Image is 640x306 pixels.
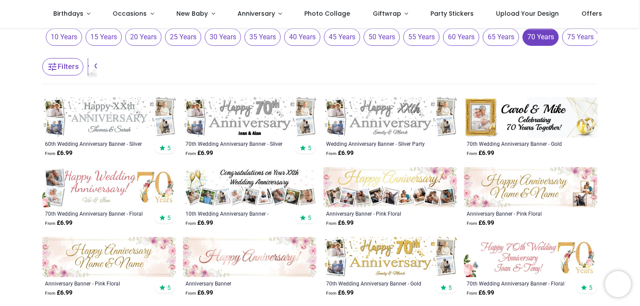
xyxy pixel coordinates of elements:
a: Anniversary Banner - Pink Floral [45,280,148,287]
span: 5 [167,144,171,152]
button: 35 Years [241,28,281,46]
span: 5 [308,214,311,222]
button: 25 Years [162,28,201,46]
span: From [186,151,196,156]
button: 75 Years [559,28,599,46]
span: Anniversary [237,9,275,18]
span: 35 Years [244,28,281,46]
span: From [186,291,196,296]
strong: £ 6.99 [467,149,494,158]
span: From [45,151,55,156]
a: Anniversary Banner - Pink Floral [326,210,429,217]
span: 75 Years [562,28,599,46]
a: Anniversary Banner [186,280,288,287]
strong: £ 6.99 [45,149,72,158]
img: Personalised 10th Wedding Anniversary Banner - Champagne Design - 9 Photo Upload [183,167,317,207]
strong: £ 6.99 [45,219,72,227]
span: From [326,151,337,156]
button: 20 Years [122,28,162,46]
span: 15 Years [86,28,122,46]
span: 25 Years [165,28,201,46]
strong: £ 6.99 [326,149,354,158]
a: 70th Wedding Anniversary Banner - Gold Design [326,280,429,287]
img: Personalised Anniversary Banner - Pink Floral - Custom Text & 2 Photos [464,167,598,207]
span: From [467,151,477,156]
strong: £ 6.99 [467,289,494,297]
span: Giftwrap [373,9,401,18]
img: Personalised Wedding Anniversary Banner - Silver Party Design - Custom Text & 4 Photo Upload [323,97,457,138]
span: From [186,221,196,226]
span: Upload Your Design [496,9,559,18]
button: 10 Years [42,28,82,46]
span: From [326,291,337,296]
img: Personalised 70th Wedding Anniversary Banner - Floral Design - Custom Text & 2 Photo Upload [42,167,176,207]
strong: £ 6.99 [326,219,354,227]
a: 70th Wedding Anniversary Banner - Floral Design [45,210,148,217]
a: Wedding Anniversary Banner - Silver Party Design [326,140,429,147]
div: 70th Wedding Anniversary Banner - Gold Ring Design [467,140,569,147]
strong: £ 6.99 [186,219,213,227]
button: 40 Years [281,28,320,46]
span: 55 Years [403,28,440,46]
span: 50 Years [364,28,400,46]
strong: £ 6.99 [326,289,354,297]
span: 45 Years [324,28,360,46]
span: 65 Years [483,28,519,46]
span: From [467,221,477,226]
strong: £ 6.99 [467,219,494,227]
button: 50 Years [360,28,400,46]
img: Personalised 70th Wedding Anniversary Banner - Silver Design - Custom Name & 4 Photo Upload [183,97,317,138]
span: 10 Years [46,28,82,46]
span: 5 [167,214,171,222]
span: 70 Years [523,28,559,46]
img: Personalised 70th Wedding Anniversary Banner - Gold Design - Custom Name & 4 Photo Upload [323,237,457,277]
img: Personalised 60th Wedding Anniversary Banner - Silver Celebration Design - 4 Photo Upload [42,97,176,138]
a: 70th Wedding Anniversary Banner - Floral Design [467,280,569,287]
button: 60 Years [440,28,479,46]
strong: £ 6.99 [186,289,213,297]
img: Happy Anniversary Banner - Pink Floral [183,237,317,277]
span: 5 [308,144,311,152]
span: Birthdays [53,9,83,18]
span: From [467,291,477,296]
button: 45 Years [320,28,360,46]
button: 65 Years [479,28,519,46]
span: From [45,221,55,226]
button: 55 Years [400,28,440,46]
span: 5 [448,284,452,292]
img: Personalised Anniversary Banner - Pink Floral - 9 Photo Upload [323,167,457,207]
img: Personalised Anniversary Banner - Pink Floral - Custom Name [42,237,176,277]
strong: £ 6.99 [45,289,72,297]
span: Party Stickers [431,9,474,18]
span: 40 Years [284,28,320,46]
a: Anniversary Banner - Pink Floral [467,210,569,217]
span: 30 Years [205,28,241,46]
span: 20 Years [125,28,162,46]
span: 5 [589,284,592,292]
button: 30 Years [201,28,241,46]
span: From [326,221,337,226]
strong: £ 6.99 [186,149,213,158]
button: Filters [42,58,83,76]
img: Personalised 70th Wedding Anniversary Banner - Gold Ring Design - Custom Name & 1 Photo Upload [464,97,598,138]
span: Photo Collage [305,9,351,18]
span: Occasions [113,9,147,18]
span: Offers [582,9,602,18]
span: New Baby [176,9,208,18]
iframe: Brevo live chat [605,271,631,297]
span: From [45,291,55,296]
span: 5 [167,284,171,292]
span: 60 Years [443,28,479,46]
a: 10th Wedding Anniversary Banner - Champagne Design [186,210,288,217]
button: 15 Years [82,28,122,46]
a: 60th Wedding Anniversary Banner - Silver Celebration Design [45,140,148,147]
